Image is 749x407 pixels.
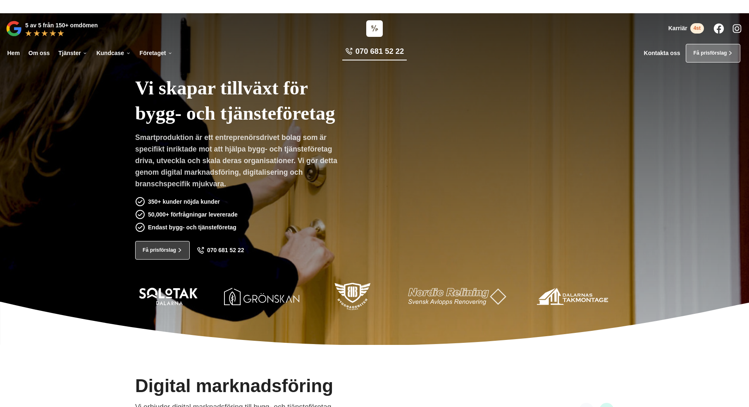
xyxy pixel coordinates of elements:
[686,44,740,63] a: Få prisförslag
[3,3,746,10] p: Vi vann Årets Unga Företagare i Dalarna 2024 –
[668,25,687,32] span: Karriär
[143,246,176,254] span: Få prisförslag
[6,44,21,63] a: Hem
[135,132,343,193] p: Smartproduktion är ett entreprenörsdrivet bolag som är specifikt inriktade mot att hjälpa bygg- o...
[197,247,244,254] a: 070 681 52 22
[57,44,89,63] a: Tjänster
[135,67,407,132] h1: Vi skapar tillväxt för bygg- och tjänsteföretag
[693,49,727,57] span: Få prisförslag
[148,210,238,219] p: 50,000+ förfrågningar levererade
[95,44,132,63] a: Kundcase
[25,21,98,30] p: 5 av 5 från 150+ omdömen
[138,44,174,63] a: Företaget
[342,46,407,60] a: 070 681 52 22
[135,374,333,402] h2: Digital marknadsföring
[27,44,51,63] a: Om oss
[148,223,236,232] p: Endast bygg- och tjänsteföretag
[399,3,467,9] a: Läs pressmeddelandet här!
[355,46,404,57] span: 070 681 52 22
[690,23,704,34] span: 4st
[148,197,220,206] p: 350+ kunder nöjda kunder
[135,241,190,260] a: Få prisförslag
[668,23,704,34] a: Karriär 4st
[644,50,680,57] a: Kontakta oss
[207,247,244,254] span: 070 681 52 22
